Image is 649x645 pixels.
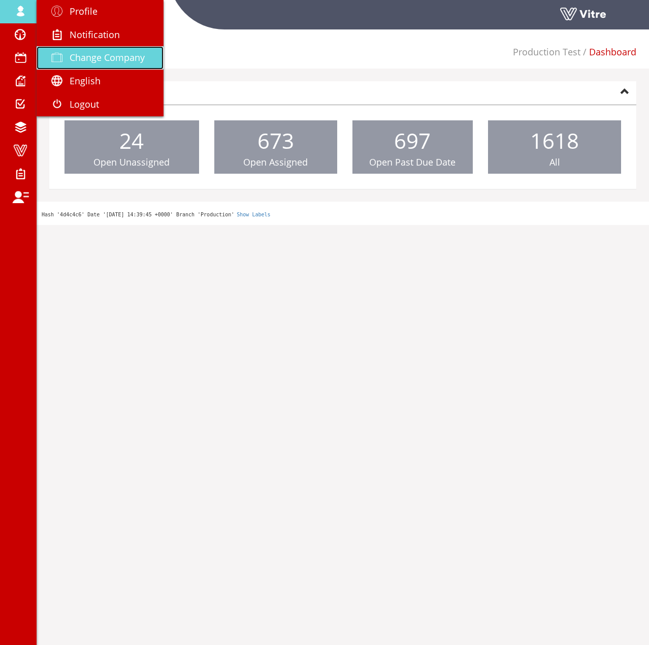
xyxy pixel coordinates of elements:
[513,46,580,58] a: Production Test
[70,28,120,41] span: Notification
[93,156,170,168] span: Open Unassigned
[70,5,98,17] span: Profile
[70,51,145,63] span: Change Company
[37,93,164,116] a: Logout
[243,156,308,168] span: Open Assigned
[37,70,164,93] a: English
[70,98,99,110] span: Logout
[257,126,294,155] span: 673
[580,46,636,59] li: Dashboard
[488,120,621,174] a: 1618 All
[214,120,337,174] a: 673 Open Assigned
[237,212,270,217] a: Show Labels
[549,156,560,168] span: All
[530,126,579,155] span: 1618
[394,126,431,155] span: 697
[352,120,473,174] a: 697 Open Past Due Date
[369,156,456,168] span: Open Past Due Date
[37,23,164,47] a: Notification
[42,212,234,217] span: Hash '4d4c4c6' Date '[DATE] 14:39:45 +0000' Branch 'Production'
[64,120,199,174] a: 24 Open Unassigned
[70,75,101,87] span: English
[37,46,164,70] a: Change Company
[119,126,144,155] span: 24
